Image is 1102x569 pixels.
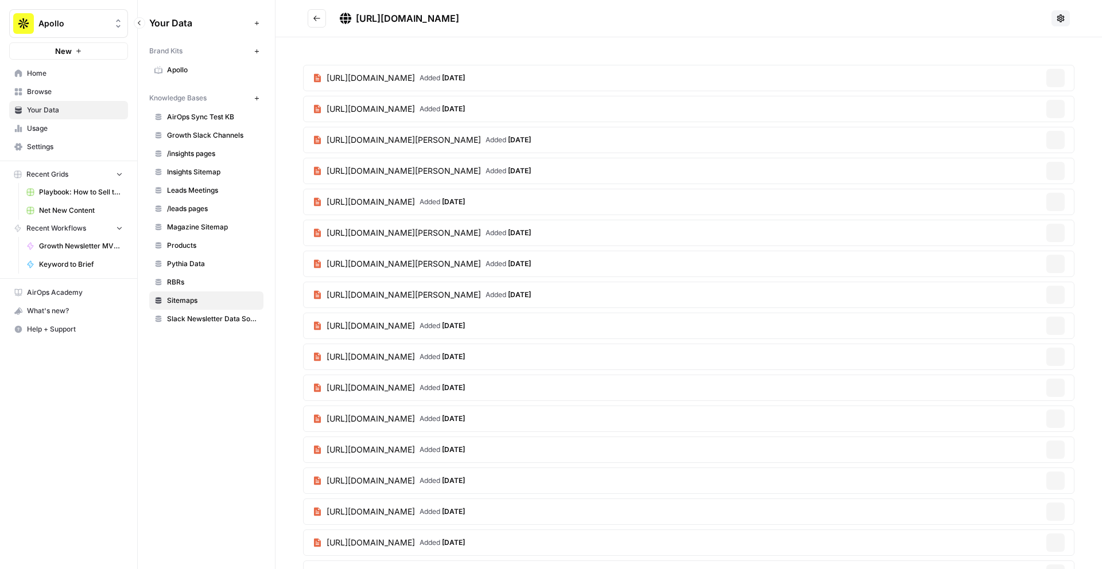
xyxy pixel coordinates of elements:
[149,163,263,181] a: Insights Sitemap
[149,108,263,126] a: AirOps Sync Test KB
[442,507,465,516] span: [DATE]
[304,251,540,276] a: [URL][DOMAIN_NAME][PERSON_NAME]Added [DATE]
[442,73,465,82] span: [DATE]
[167,65,258,75] span: Apollo
[304,406,474,431] a: [URL][DOMAIN_NAME]Added [DATE]
[149,236,263,255] a: Products
[149,126,263,145] a: Growth Slack Channels
[149,273,263,291] a: RBRs
[149,200,263,218] a: /leads pages
[304,65,474,91] a: [URL][DOMAIN_NAME]Added [DATE]
[420,197,465,207] span: Added
[39,259,123,270] span: Keyword to Brief
[26,169,68,180] span: Recent Grids
[327,289,481,301] span: [URL][DOMAIN_NAME][PERSON_NAME]
[167,167,258,177] span: Insights Sitemap
[27,87,123,97] span: Browse
[304,189,474,215] a: [URL][DOMAIN_NAME]Added [DATE]
[149,61,263,79] a: Apollo
[21,183,128,201] a: Playbook: How to Sell to "X" Leads Grid
[304,468,474,493] a: [URL][DOMAIN_NAME]Added [DATE]
[420,414,465,424] span: Added
[486,228,531,238] span: Added
[327,196,415,208] span: [URL][DOMAIN_NAME]
[21,201,128,220] a: Net New Content
[149,181,263,200] a: Leads Meetings
[420,104,465,114] span: Added
[327,351,415,363] span: [URL][DOMAIN_NAME]
[508,228,531,237] span: [DATE]
[27,142,123,152] span: Settings
[39,241,123,251] span: Growth Newsletter MVP 1.1
[304,220,540,245] a: [URL][DOMAIN_NAME][PERSON_NAME]Added [DATE]
[486,166,531,176] span: Added
[149,16,250,30] span: Your Data
[38,18,108,29] span: Apollo
[327,444,415,455] span: [URL][DOMAIN_NAME]
[308,9,326,28] button: Go back
[167,204,258,214] span: /leads pages
[149,145,263,163] a: /insights pages
[508,166,531,175] span: [DATE]
[167,277,258,287] span: RBRs
[21,255,128,274] a: Keyword to Brief
[149,46,183,56] span: Brand Kits
[304,375,474,400] a: [URL][DOMAIN_NAME]Added [DATE]
[327,227,481,239] span: [URL][DOMAIN_NAME][PERSON_NAME]
[304,313,474,338] a: [URL][DOMAIN_NAME]Added [DATE]
[327,320,415,332] span: [URL][DOMAIN_NAME]
[327,134,481,146] span: [URL][DOMAIN_NAME][PERSON_NAME]
[420,73,465,83] span: Added
[304,96,474,122] a: [URL][DOMAIN_NAME]Added [DATE]
[508,259,531,268] span: [DATE]
[327,165,481,177] span: [URL][DOMAIN_NAME][PERSON_NAME]
[167,130,258,141] span: Growth Slack Channels
[27,105,123,115] span: Your Data
[442,321,465,330] span: [DATE]
[167,185,258,196] span: Leads Meetings
[327,413,415,424] span: [URL][DOMAIN_NAME]
[442,104,465,113] span: [DATE]
[486,290,531,300] span: Added
[9,42,128,60] button: New
[10,302,127,319] div: What's new?
[327,382,415,393] span: [URL][DOMAIN_NAME]
[55,45,72,57] span: New
[420,506,465,517] span: Added
[508,135,531,144] span: [DATE]
[149,93,207,103] span: Knowledge Bases
[508,290,531,299] span: [DATE]
[39,205,123,216] span: Net New Content
[442,476,465,485] span: [DATE]
[442,445,465,454] span: [DATE]
[304,437,474,462] a: [URL][DOMAIN_NAME]Added [DATE]
[149,310,263,328] a: Slack Newsletter Data Source Test [DATE]
[9,220,128,237] button: Recent Workflows
[167,240,258,251] span: Products
[9,119,128,138] a: Usage
[167,295,258,306] span: Sitemaps
[9,101,128,119] a: Your Data
[304,499,474,524] a: [URL][DOMAIN_NAME]Added [DATE]
[149,218,263,236] a: Magazine Sitemap
[486,259,531,269] span: Added
[327,475,415,486] span: [URL][DOMAIN_NAME]
[149,291,263,310] a: Sitemaps
[13,13,34,34] img: Apollo Logo
[304,282,540,307] a: [URL][DOMAIN_NAME][PERSON_NAME]Added [DATE]
[420,445,465,455] span: Added
[327,72,415,84] span: [URL][DOMAIN_NAME]
[167,222,258,232] span: Magazine Sitemap
[167,314,258,324] span: Slack Newsletter Data Source Test [DATE]
[167,112,258,122] span: AirOps Sync Test KB
[167,259,258,269] span: Pythia Data
[327,537,415,548] span: [URL][DOMAIN_NAME]
[420,383,465,393] span: Added
[26,223,86,233] span: Recent Workflows
[442,383,465,392] span: [DATE]
[442,538,465,547] span: [DATE]
[21,237,128,255] a: Growth Newsletter MVP 1.1
[9,320,128,338] button: Help + Support
[420,352,465,362] span: Added
[27,123,123,134] span: Usage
